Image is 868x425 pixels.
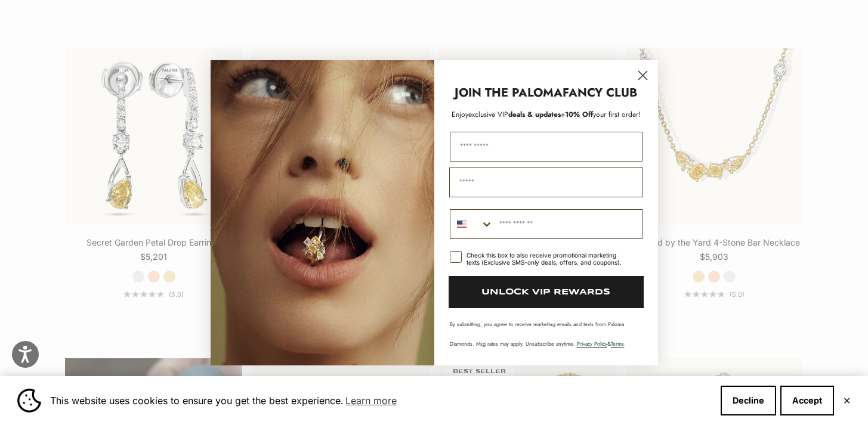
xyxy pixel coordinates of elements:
img: United States [457,219,467,229]
button: Search Countries [450,210,493,238]
a: Terms [611,340,624,348]
div: Check this box to also receive promotional marketing texts (Exclusive SMS-only deals, offers, and... [467,252,628,266]
button: Close dialog [632,65,653,86]
span: This website uses cookies to ensure you get the best experience. [50,392,711,410]
a: Learn more [344,392,399,410]
button: Close [843,397,851,404]
input: Email [449,167,643,197]
span: exclusive VIP [468,109,508,120]
strong: JOIN THE PALOMA [455,84,563,101]
span: Enjoy [452,109,468,120]
button: Accept [780,386,834,415]
span: & . [577,340,626,348]
a: Privacy Policy [577,340,607,348]
span: 10% Off [565,109,593,120]
button: UNLOCK VIP REWARDS [449,276,644,308]
img: Cookie banner [17,389,41,412]
span: deals & updates [468,109,561,120]
input: First Name [450,132,642,162]
img: Loading... [211,60,434,365]
strong: FANCY CLUB [563,84,637,101]
button: Decline [721,386,776,415]
span: + your first order! [561,109,641,120]
input: Phone Number [493,210,642,238]
p: By submitting, you agree to receive marketing emails and texts from Paloma Diamonds. Msg rates ma... [450,320,642,348]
